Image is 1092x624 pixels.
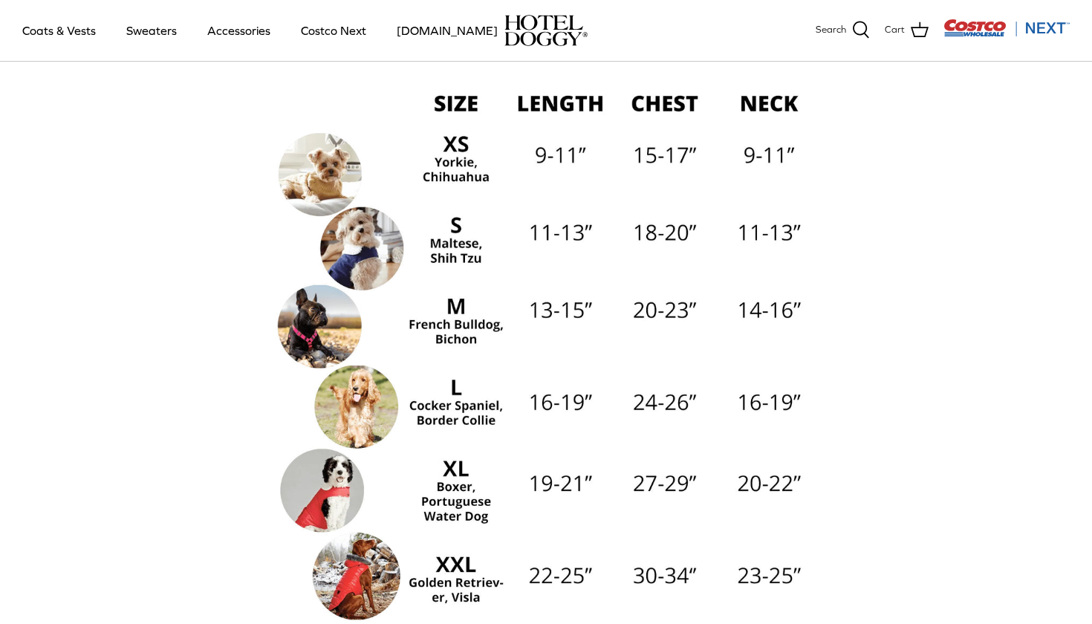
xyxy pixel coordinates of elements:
[113,5,190,56] a: Sweaters
[816,22,846,38] span: Search
[383,5,511,56] a: [DOMAIN_NAME]
[885,22,905,38] span: Cart
[504,15,588,46] a: hoteldoggy.com hoteldoggycom
[287,5,380,56] a: Costco Next
[943,19,1070,37] img: Costco Next
[9,5,109,56] a: Coats & Vests
[816,21,870,40] a: Search
[943,28,1070,39] a: Visit Costco Next
[194,5,284,56] a: Accessories
[504,15,588,46] img: hoteldoggycom
[885,21,929,40] a: Cart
